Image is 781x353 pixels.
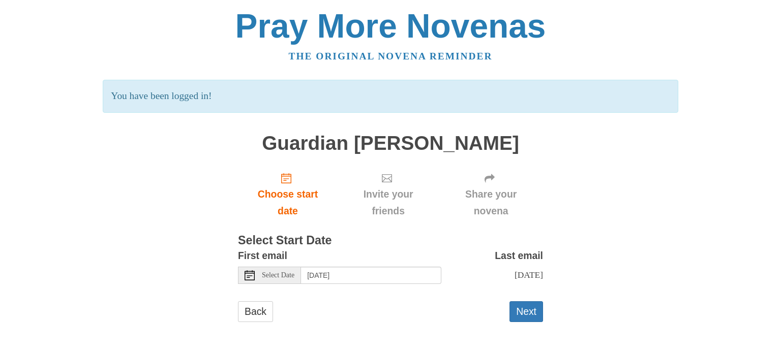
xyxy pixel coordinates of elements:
[289,51,493,61] a: The original novena reminder
[449,186,533,219] span: Share your novena
[238,247,287,264] label: First email
[495,247,543,264] label: Last email
[262,272,294,279] span: Select Date
[103,80,678,113] p: You have been logged in!
[348,186,429,219] span: Invite your friends
[338,164,439,224] div: Click "Next" to confirm your start date first.
[248,186,327,219] span: Choose start date
[238,234,543,247] h3: Select Start Date
[238,164,338,224] a: Choose start date
[235,7,546,45] a: Pray More Novenas
[509,301,543,322] button: Next
[439,164,543,224] div: Click "Next" to confirm your start date first.
[515,270,543,280] span: [DATE]
[238,301,273,322] a: Back
[238,133,543,154] h1: Guardian [PERSON_NAME]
